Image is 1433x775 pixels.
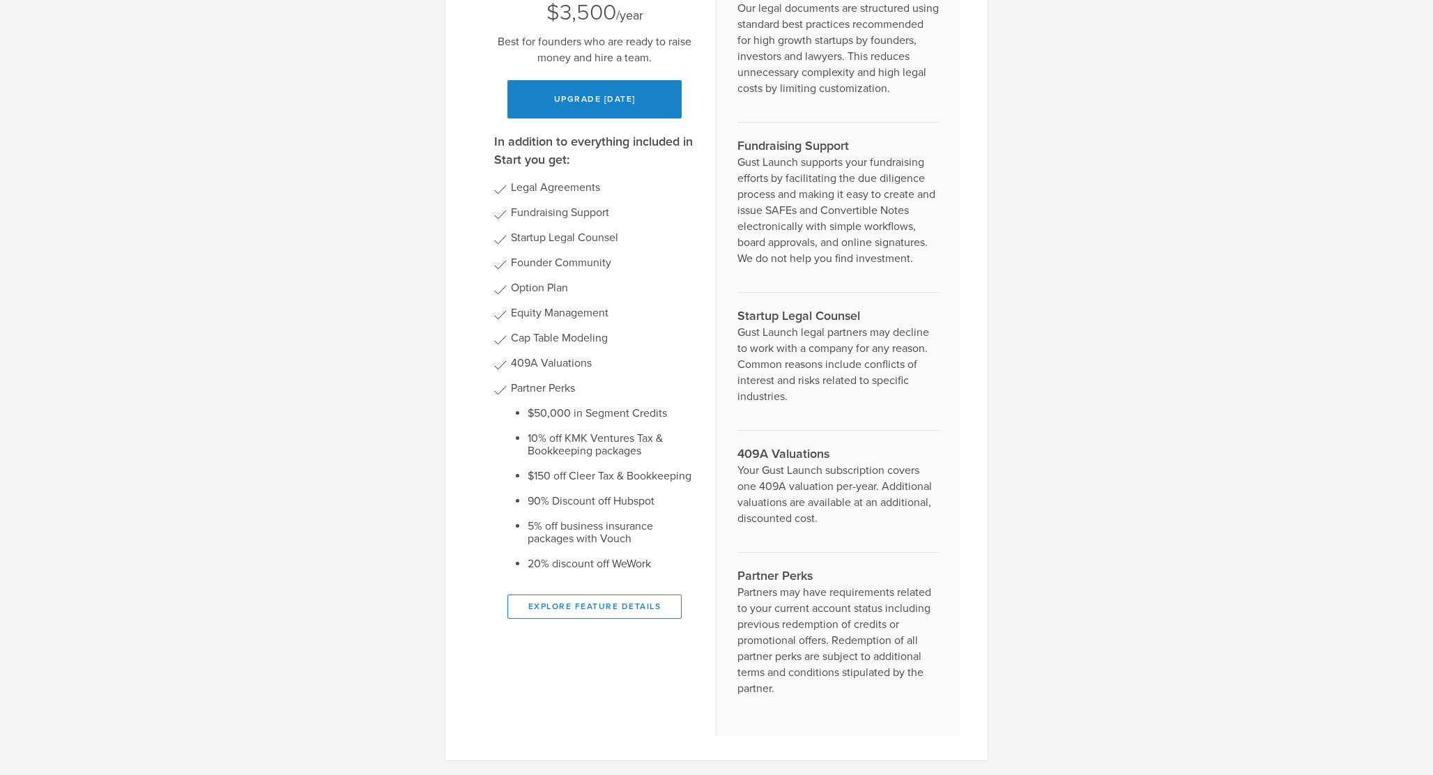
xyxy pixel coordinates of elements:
button: Explore Feature Details [507,594,682,619]
li: Founder Community [511,256,695,269]
li: Startup Legal Counsel [511,231,695,244]
p: Best for founders who are ready to raise money and hire a team. [494,34,695,66]
h3: Partner Perks [737,567,939,585]
p: Your Gust Launch subscription covers one 409A valuation per-year. Additional valuations are avail... [737,463,939,527]
li: Option Plan [511,282,695,294]
li: Fundraising Support [511,206,695,219]
li: 90% Discount off Hubspot [528,495,695,507]
button: Upgrade [DATE] [507,80,682,118]
li: $50,000 in Segment Credits [528,407,695,420]
p: Gust Launch supports your fundraising efforts by facilitating the due diligence process and makin... [737,155,939,267]
p: Partners may have requirements related to your current account status including previous redempti... [737,585,939,697]
li: 10% off KMK Ventures Tax & Bookkeeping packages [528,432,695,457]
h3: In addition to everything included in Start you get: [494,132,695,169]
li: 409A Valuations [511,357,695,369]
li: Partner Perks [511,382,695,570]
h3: Startup Legal Counsel [737,307,939,325]
p: Our legal documents are structured using standard best practices recommended for high growth star... [737,1,939,97]
iframe: Chat Widget [1363,708,1433,775]
li: 20% discount off WeWork [528,558,695,570]
h3: Fundraising Support [737,137,939,155]
li: Cap Table Modeling [511,332,695,344]
li: 5% off business insurance packages with Vouch [528,520,695,545]
p: Gust Launch legal partners may decline to work with a company for any reason. Common reasons incl... [737,325,939,405]
li: Legal Agreements [511,181,695,194]
li: Equity Management [511,307,695,319]
li: $150 off Cleer Tax & Bookkeeping [528,470,695,482]
h3: 409A Valuations [737,445,939,463]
